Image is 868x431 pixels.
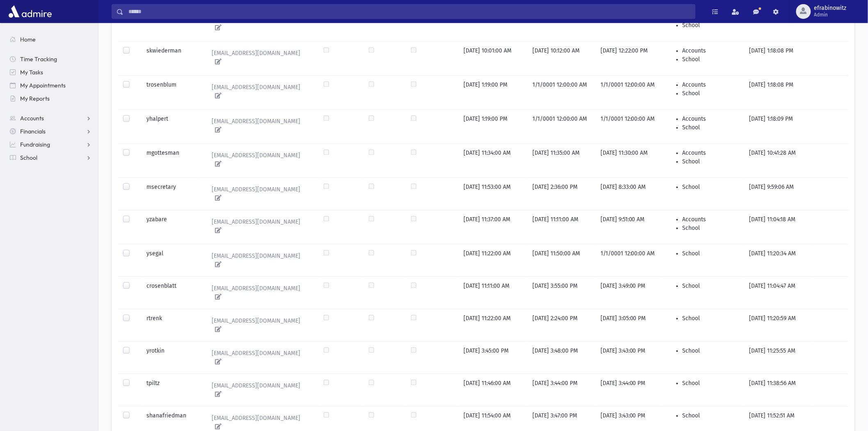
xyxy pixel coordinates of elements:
td: [DATE] 9:51:00 AM [596,210,661,244]
span: Admin [814,11,847,18]
li: School [683,412,739,420]
li: School [683,379,739,388]
li: School [683,55,739,64]
td: yhalpert [142,110,200,144]
td: ysegal [142,244,200,277]
li: Accounts [683,81,739,89]
span: efrabinowitz [814,5,847,11]
a: [EMAIL_ADDRESS][DOMAIN_NAME] [205,347,314,369]
td: yrotkin [142,342,200,374]
td: [DATE] 11:22:00 AM [459,309,528,342]
a: [EMAIL_ADDRESS][DOMAIN_NAME] [205,314,314,337]
li: School [683,158,739,166]
td: [DATE] 3:49:00 PM [596,277,661,309]
td: [DATE] 10:12:00 AM [528,41,596,76]
li: School [683,224,739,233]
a: [EMAIL_ADDRESS][DOMAIN_NAME] [205,13,314,35]
td: [DATE] 11:25:55 AM [744,342,813,374]
td: [DATE] 3:44:00 PM [596,374,661,406]
td: [DATE] 11:04:18 AM [744,210,813,244]
td: [DATE] 11:11:00 AM [528,210,596,244]
td: [DATE] 9:59:06 AM [744,178,813,210]
td: [DATE] 3:45:00 PM [459,342,528,374]
img: AdmirePro [7,3,54,20]
li: School [683,89,739,98]
a: School [3,151,98,164]
td: [DATE] 2:24:00 PM [528,309,596,342]
td: [DATE] 10:01:00 AM [459,41,528,76]
td: [DATE] 12:09:00 PM [528,7,596,41]
li: School [683,347,739,355]
span: Time Tracking [20,55,57,63]
td: [DATE] 1:18:09 PM [744,110,813,144]
td: [DATE] 3:55:00 PM [528,277,596,309]
td: [DATE] 11:20:59 AM [744,309,813,342]
span: My Appointments [20,82,66,89]
td: yzabare [142,210,200,244]
td: [DATE] 1:19:00 PM [459,76,528,110]
td: [DATE] 11:22:00 AM [459,244,528,277]
td: mgottesman [142,144,200,178]
a: [EMAIL_ADDRESS][DOMAIN_NAME] [205,115,314,137]
td: [DATE] 11:38:56 AM [744,374,813,406]
td: tpiltz [142,374,200,406]
td: skwiederman [142,41,200,76]
a: [EMAIL_ADDRESS][DOMAIN_NAME] [205,250,314,272]
li: Accounts [683,47,739,55]
td: [DATE] 10:41:28 AM [744,144,813,178]
td: crosenblatt [142,277,200,309]
td: [DATE] 3:05:00 PM [596,309,661,342]
td: 1/1/0001 12:00:00 AM [528,76,596,110]
td: [DATE] 11:46:00 AM [459,374,528,406]
a: [EMAIL_ADDRESS][DOMAIN_NAME] [205,282,314,304]
td: [DATE] 8:33:00 AM [596,178,661,210]
td: [DATE] 11:50:00 AM [528,244,596,277]
td: [DATE] 12:22:00 PM [596,41,661,76]
td: 1/1/0001 12:00:00 AM [528,110,596,144]
td: [DATE] 1:23:00 PM [596,7,661,41]
input: Search [123,4,695,19]
td: rtrenk [142,309,200,342]
span: School [20,154,37,161]
td: 1/1/0001 12:00:00 AM [596,76,661,110]
li: School [683,124,739,132]
td: [DATE] 2:36:00 PM [528,178,596,210]
a: Accounts [3,112,98,125]
a: [EMAIL_ADDRESS][DOMAIN_NAME] [205,215,314,238]
td: 1/1/0001 12:00:00 AM [596,244,661,277]
td: [DATE] 1:18:08 PM [744,41,813,76]
td: [DATE] 11:11:00 AM [459,277,528,309]
span: My Reports [20,95,50,102]
li: Accounts [683,115,739,124]
a: Home [3,33,98,46]
li: Accounts [683,149,739,158]
span: Home [20,36,36,43]
a: [EMAIL_ADDRESS][DOMAIN_NAME] [205,183,314,205]
a: My Appointments [3,79,98,92]
a: [EMAIL_ADDRESS][DOMAIN_NAME] [205,379,314,401]
td: [DATE] 11:34:00 AM [459,144,528,178]
a: Fundraising [3,138,98,151]
a: Financials [3,125,98,138]
li: School [683,282,739,291]
span: Accounts [20,115,44,122]
span: My Tasks [20,69,43,76]
td: [DATE] 11:37:00 AM [459,210,528,244]
td: [DATE] 11:20:34 AM [744,244,813,277]
li: School [683,314,739,323]
a: Time Tracking [3,53,98,66]
a: [EMAIL_ADDRESS][DOMAIN_NAME] [205,47,314,69]
td: 1/1/0001 12:00:00 AM [596,110,661,144]
span: Fundraising [20,141,50,148]
td: [DATE] 11:30:00 AM [596,144,661,178]
li: School [683,183,739,192]
li: School [683,21,739,30]
a: [EMAIL_ADDRESS][DOMAIN_NAME] [205,149,314,171]
td: [DATE] 11:04:47 AM [744,277,813,309]
li: Accounts [683,215,739,224]
span: Financials [20,128,46,135]
td: nhess [142,7,200,41]
a: My Reports [3,92,98,105]
td: [DATE] 1:18:08 PM [744,76,813,110]
td: [DATE] 11:35:00 AM [528,144,596,178]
